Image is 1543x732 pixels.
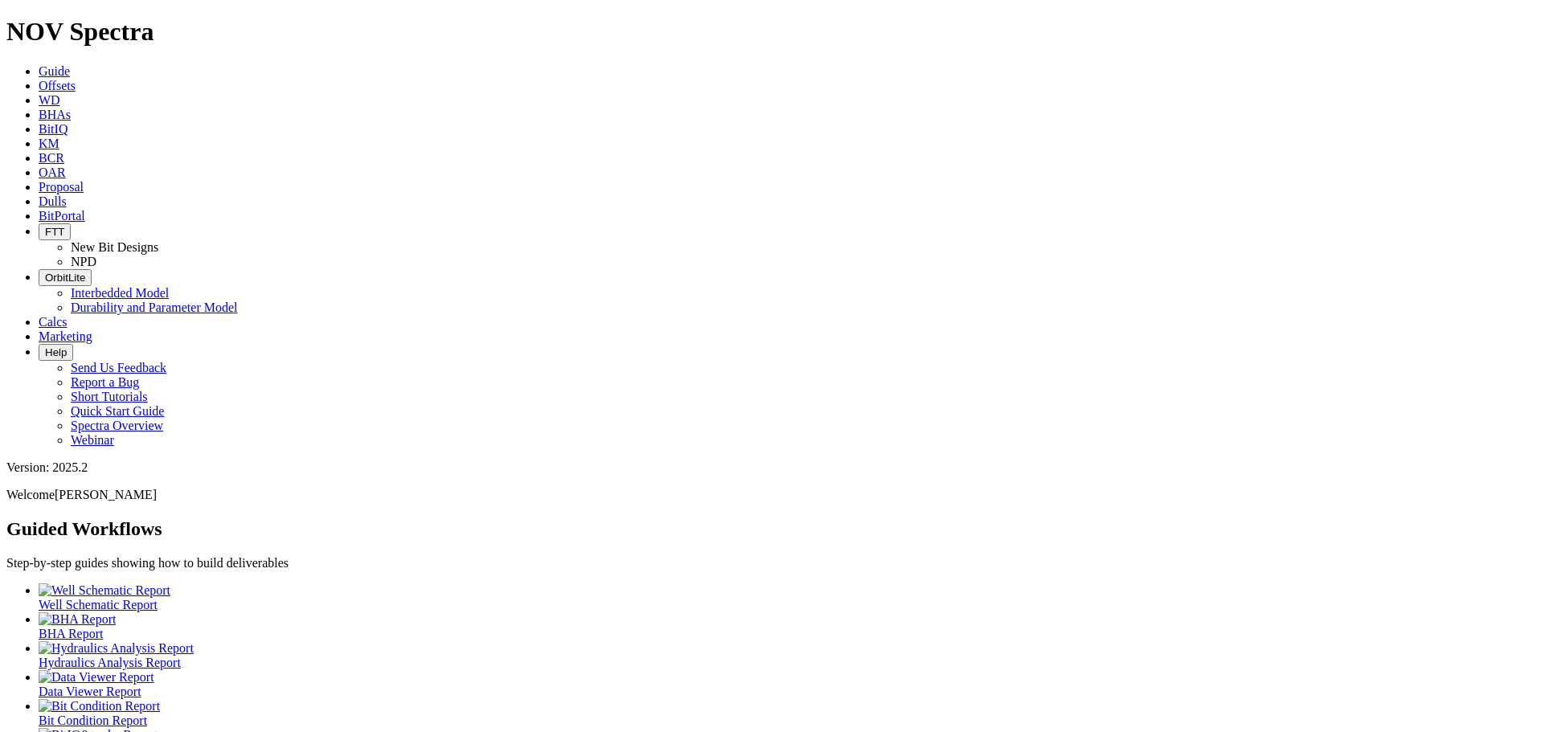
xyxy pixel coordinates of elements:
a: Spectra Overview [71,419,163,432]
a: Short Tutorials [71,390,148,403]
span: Hydraulics Analysis Report [39,656,181,669]
a: OAR [39,166,66,179]
a: KM [39,137,59,150]
span: Help [45,346,67,358]
button: FTT [39,223,71,240]
a: BitIQ [39,122,68,136]
a: BCR [39,151,64,165]
img: BHA Report [39,612,116,627]
a: BitPortal [39,209,85,223]
a: Quick Start Guide [71,404,164,418]
img: Data Viewer Report [39,670,154,685]
span: Well Schematic Report [39,598,158,611]
a: Interbedded Model [71,286,169,300]
span: Data Viewer Report [39,685,141,698]
p: Step-by-step guides showing how to build deliverables [6,556,1537,570]
a: New Bit Designs [71,240,158,254]
button: Help [39,344,73,361]
span: [PERSON_NAME] [55,488,157,501]
img: Hydraulics Analysis Report [39,641,194,656]
a: Offsets [39,79,76,92]
a: Hydraulics Analysis Report Hydraulics Analysis Report [39,641,1537,669]
span: BHA Report [39,627,103,640]
a: WD [39,93,60,107]
a: BHA Report BHA Report [39,612,1537,640]
div: Version: 2025.2 [6,460,1537,475]
span: FTT [45,226,64,238]
a: BHAs [39,108,71,121]
h2: Guided Workflows [6,518,1537,540]
span: OrbitLite [45,272,85,284]
h1: NOV Spectra [6,17,1537,47]
a: Marketing [39,329,92,343]
p: Welcome [6,488,1537,502]
a: Data Viewer Report Data Viewer Report [39,670,1537,698]
img: Bit Condition Report [39,699,160,714]
a: Guide [39,64,70,78]
a: Send Us Feedback [71,361,166,374]
a: Well Schematic Report Well Schematic Report [39,583,1537,611]
a: Dulls [39,194,67,208]
a: Proposal [39,180,84,194]
a: Webinar [71,433,114,447]
a: Calcs [39,315,68,329]
button: OrbitLite [39,269,92,286]
img: Well Schematic Report [39,583,170,598]
a: Bit Condition Report Bit Condition Report [39,699,1537,727]
a: Report a Bug [71,375,139,389]
a: Durability and Parameter Model [71,301,238,314]
a: NPD [71,255,96,268]
span: Bit Condition Report [39,714,147,727]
